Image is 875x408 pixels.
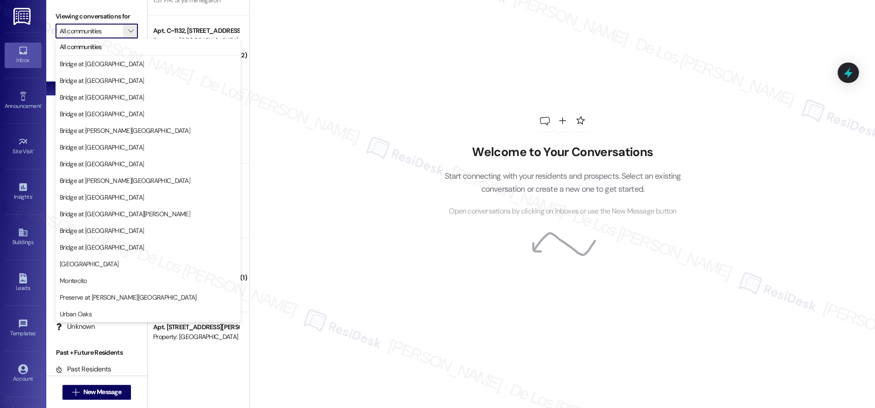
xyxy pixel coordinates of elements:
a: Leads [5,270,42,295]
span: Bridge at [GEOGRAPHIC_DATA] [60,93,144,102]
div: Property: [GEOGRAPHIC_DATA] [153,36,239,45]
div: Unknown [56,322,95,332]
div: Apt. [STREET_ADDRESS][PERSON_NAME] [153,322,239,332]
img: ResiDesk Logo [13,8,32,25]
span: Bridge at [GEOGRAPHIC_DATA][PERSON_NAME] [60,209,190,219]
div: Past Residents [56,364,112,374]
input: All communities [60,24,123,38]
span: Bridge at [GEOGRAPHIC_DATA] [60,76,144,85]
span: Bridge at [GEOGRAPHIC_DATA] [60,243,144,252]
i:  [72,389,79,396]
span: Open conversations by clicking on inboxes or use the New Message button [449,206,676,217]
div: Apt. C~1132, [STREET_ADDRESS] [153,26,239,36]
span: Bridge at [PERSON_NAME][GEOGRAPHIC_DATA] [60,176,190,185]
span: Bridge at [GEOGRAPHIC_DATA] [60,159,144,169]
span: • [36,329,37,335]
label: Viewing conversations for [56,9,138,24]
i:  [128,27,133,35]
div: Prospects + Residents [46,52,147,62]
button: New Message [62,385,131,400]
a: Templates • [5,316,42,341]
span: Bridge at [GEOGRAPHIC_DATA] [60,226,144,235]
span: New Message [83,387,121,397]
span: • [33,147,35,153]
span: Bridge at [PERSON_NAME][GEOGRAPHIC_DATA] [60,126,190,135]
div: Residents [46,263,147,273]
a: Inbox [5,43,42,68]
div: Property: [GEOGRAPHIC_DATA] [153,332,239,342]
span: All communities [60,42,102,51]
span: Bridge at [GEOGRAPHIC_DATA] [60,59,144,69]
span: Preserve at [PERSON_NAME][GEOGRAPHIC_DATA] [60,293,197,302]
span: Bridge at [GEOGRAPHIC_DATA] [60,193,144,202]
a: Site Visit • [5,134,42,159]
span: Bridge at [GEOGRAPHIC_DATA] [60,143,144,152]
div: Prospects [46,179,147,188]
a: Buildings [5,225,42,250]
a: Account [5,361,42,386]
div: Past + Future Residents [46,348,147,358]
a: Insights • [5,179,42,204]
span: [GEOGRAPHIC_DATA] [60,259,118,269]
span: Urban Oaks [60,309,92,319]
h2: Welcome to Your Conversations [430,145,695,160]
span: • [32,192,33,199]
span: Bridge at [GEOGRAPHIC_DATA] [60,109,144,119]
span: Montecito [60,276,87,285]
p: Start connecting with your residents and prospects. Select an existing conversation or create a n... [430,169,695,196]
span: • [41,101,43,108]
